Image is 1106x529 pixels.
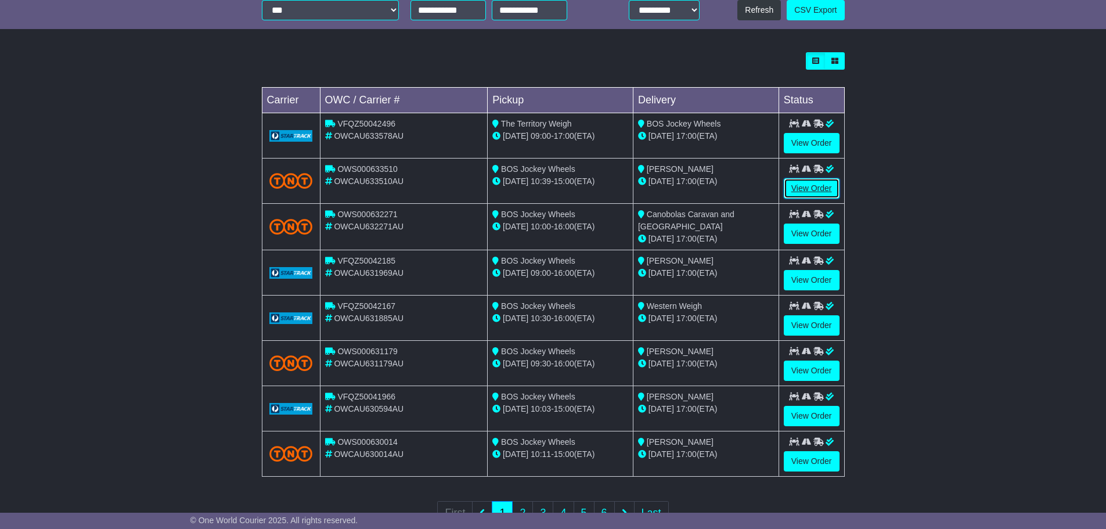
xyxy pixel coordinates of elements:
[638,175,774,188] div: (ETA)
[784,406,840,426] a: View Order
[647,301,702,311] span: Western Weigh
[262,88,320,113] td: Carrier
[784,361,840,381] a: View Order
[337,301,395,311] span: VFQZ50042167
[531,404,551,413] span: 10:03
[190,516,358,525] span: © One World Courier 2025. All rights reserved.
[492,448,628,460] div: - (ETA)
[337,392,395,401] span: VFQZ50041966
[554,222,574,231] span: 16:00
[638,233,774,245] div: (ETA)
[647,119,721,128] span: BOS Jockey Wheels
[492,403,628,415] div: - (ETA)
[269,219,313,235] img: TNT_Domestic.png
[337,437,398,447] span: OWS000630014
[531,177,551,186] span: 10:39
[501,347,575,356] span: BOS Jockey Wheels
[633,88,779,113] td: Delivery
[649,131,674,141] span: [DATE]
[337,164,398,174] span: OWS000633510
[574,501,595,525] a: 5
[649,449,674,459] span: [DATE]
[503,268,528,278] span: [DATE]
[337,256,395,265] span: VFQZ50042185
[638,448,774,460] div: (ETA)
[649,314,674,323] span: [DATE]
[269,267,313,279] img: GetCarrierServiceLogo
[638,358,774,370] div: (ETA)
[634,501,669,525] a: Last
[531,314,551,323] span: 10:30
[784,133,840,153] a: View Order
[649,177,674,186] span: [DATE]
[501,392,575,401] span: BOS Jockey Wheels
[269,403,313,415] img: GetCarrierServiceLogo
[647,437,714,447] span: [PERSON_NAME]
[553,501,574,525] a: 4
[647,392,714,401] span: [PERSON_NAME]
[492,175,628,188] div: - (ETA)
[501,164,575,174] span: BOS Jockey Wheels
[334,222,404,231] span: OWCAU632271AU
[554,449,574,459] span: 15:00
[501,256,575,265] span: BOS Jockey Wheels
[676,177,697,186] span: 17:00
[676,359,697,368] span: 17:00
[649,359,674,368] span: [DATE]
[647,256,714,265] span: [PERSON_NAME]
[638,130,774,142] div: (ETA)
[337,210,398,219] span: OWS000632271
[554,131,574,141] span: 17:00
[531,268,551,278] span: 09:00
[554,404,574,413] span: 15:00
[649,268,674,278] span: [DATE]
[512,501,533,525] a: 2
[531,359,551,368] span: 09:30
[779,88,844,113] td: Status
[554,177,574,186] span: 15:00
[337,119,395,128] span: VFQZ50042496
[269,355,313,371] img: TNT_Domestic.png
[503,314,528,323] span: [DATE]
[503,222,528,231] span: [DATE]
[638,267,774,279] div: (ETA)
[531,131,551,141] span: 09:00
[649,404,674,413] span: [DATE]
[784,451,840,472] a: View Order
[554,359,574,368] span: 16:00
[503,449,528,459] span: [DATE]
[784,224,840,244] a: View Order
[676,449,697,459] span: 17:00
[501,301,575,311] span: BOS Jockey Wheels
[320,88,488,113] td: OWC / Carrier #
[334,177,404,186] span: OWCAU633510AU
[638,403,774,415] div: (ETA)
[492,221,628,233] div: - (ETA)
[488,88,633,113] td: Pickup
[334,268,404,278] span: OWCAU631969AU
[269,312,313,324] img: GetCarrierServiceLogo
[269,173,313,189] img: TNT_Domestic.png
[784,315,840,336] a: View Order
[501,119,572,128] span: The Territory Weigh
[594,501,615,525] a: 6
[503,131,528,141] span: [DATE]
[676,404,697,413] span: 17:00
[269,446,313,462] img: TNT_Domestic.png
[638,312,774,325] div: (ETA)
[531,449,551,459] span: 10:11
[554,268,574,278] span: 16:00
[337,347,398,356] span: OWS000631179
[492,501,513,525] a: 1
[676,314,697,323] span: 17:00
[503,404,528,413] span: [DATE]
[647,164,714,174] span: [PERSON_NAME]
[503,177,528,186] span: [DATE]
[492,312,628,325] div: - (ETA)
[492,130,628,142] div: - (ETA)
[649,234,674,243] span: [DATE]
[784,270,840,290] a: View Order
[784,178,840,199] a: View Order
[531,222,551,231] span: 10:00
[676,234,697,243] span: 17:00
